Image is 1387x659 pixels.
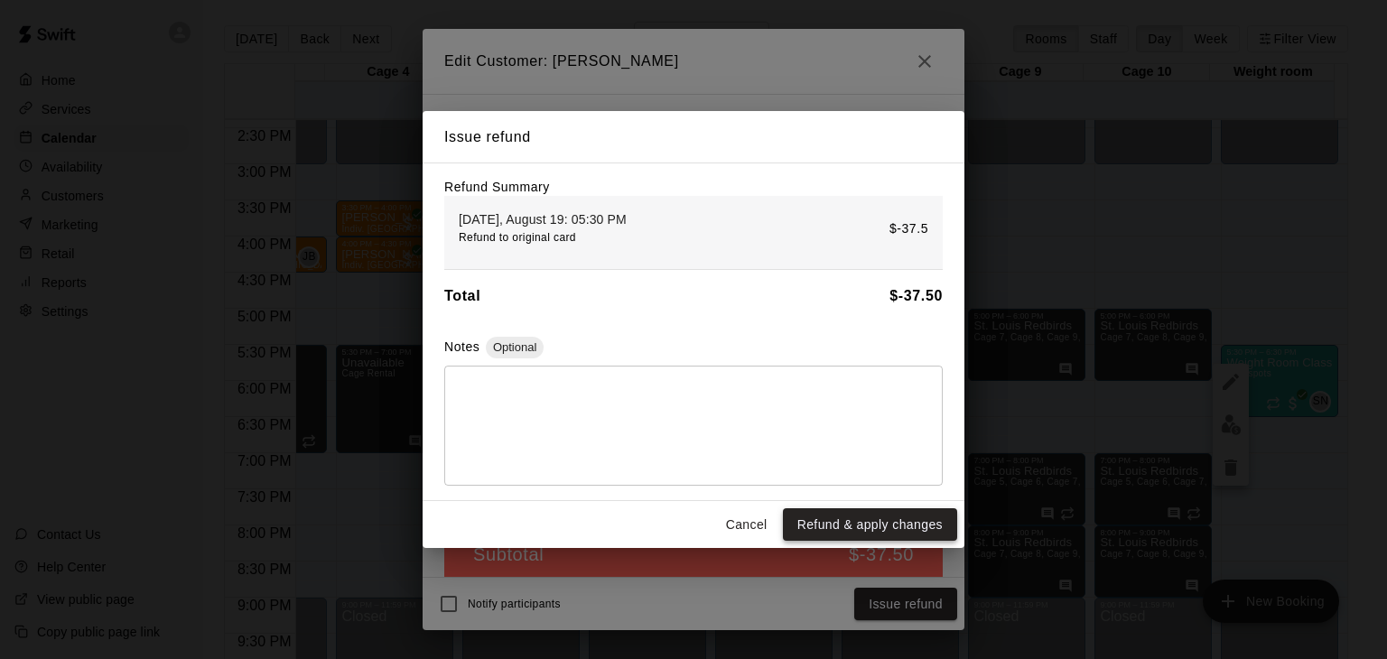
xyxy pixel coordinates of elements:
h6: $ -37.50 [889,284,943,308]
span: Optional [486,340,544,354]
h2: Issue refund [423,111,964,163]
label: Notes [444,339,479,354]
button: Refund & apply changes [783,508,957,542]
label: Refund Summary [444,180,550,194]
h6: Total [444,284,480,308]
p: $-37.5 [889,219,928,238]
button: Cancel [718,508,776,542]
p: [DATE], August 19: 05:30 PM [459,210,627,228]
span: Refund to original card [459,231,576,244]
